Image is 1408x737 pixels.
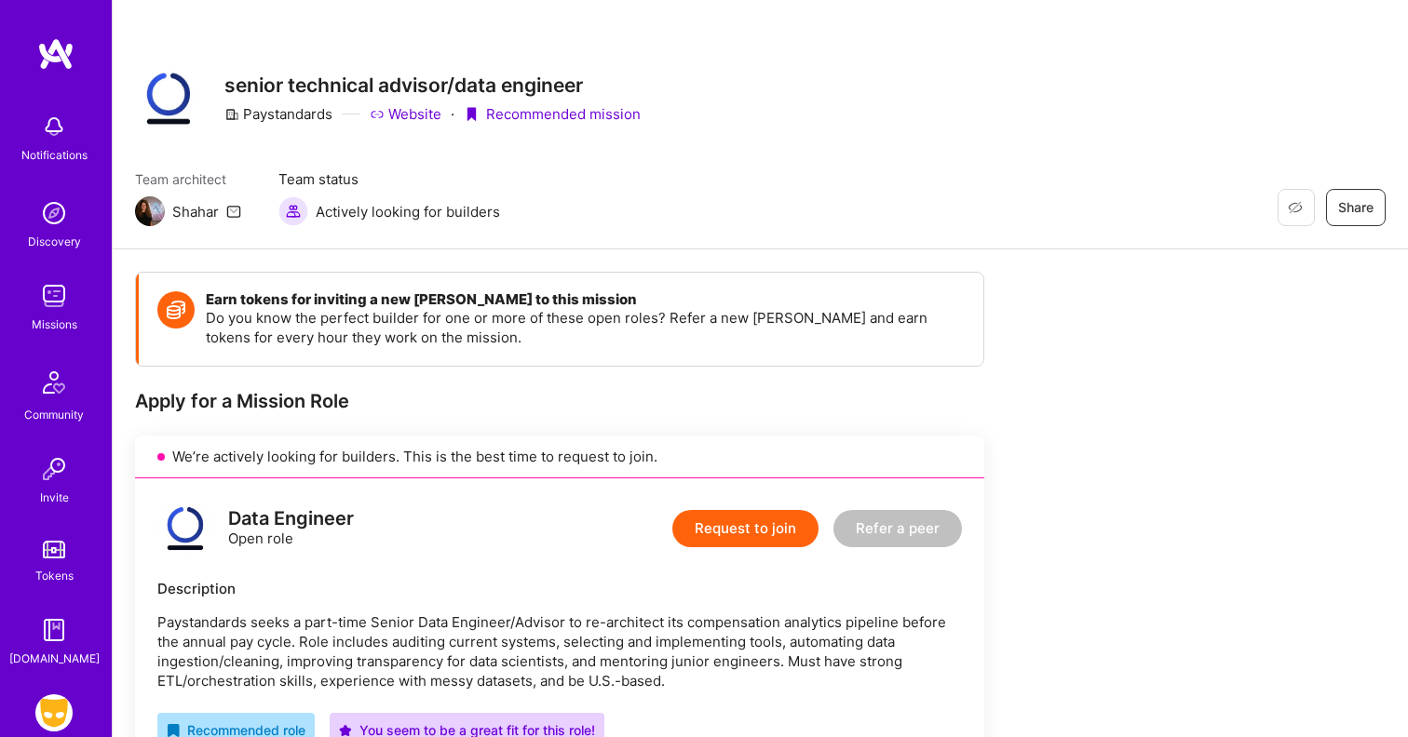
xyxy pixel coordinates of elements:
[35,566,74,585] div: Tokens
[35,108,73,145] img: bell
[35,277,73,315] img: teamwork
[35,194,73,232] img: discovery
[32,360,76,405] img: Community
[135,65,202,132] img: Company Logo
[157,291,195,328] img: Token icon
[35,450,73,488] img: Invite
[226,204,241,219] i: icon Mail
[31,694,77,731] a: Grindr: Data + FE + CyberSecurity + QA
[224,104,332,124] div: Paystandards
[157,579,962,598] div: Description
[37,37,74,71] img: logo
[224,74,641,97] h3: senior technical advisor/data engineer
[339,724,352,737] i: icon PurpleStar
[1338,198,1374,217] span: Share
[157,501,213,556] img: logo
[43,541,65,558] img: tokens
[135,435,984,478] div: We’re actively looking for builders. This is the best time to request to join.
[135,196,165,226] img: Team Architect
[9,649,100,668] div: [DOMAIN_NAME]
[833,510,962,547] button: Refer a peer
[40,488,69,507] div: Invite
[135,169,241,189] span: Team architect
[451,104,454,124] div: ·
[278,169,500,189] span: Team status
[35,611,73,649] img: guide book
[157,612,962,690] p: Paystandards seeks a part-time Senior Data Engineer/Advisor to re-architect its compensation anal...
[224,107,239,122] i: icon CompanyGray
[464,107,479,122] i: icon PurpleRibbon
[172,202,219,221] div: Shahar
[228,509,354,548] div: Open role
[672,510,819,547] button: Request to join
[464,104,641,124] div: Recommended mission
[28,232,81,251] div: Discovery
[24,405,84,424] div: Community
[228,509,354,529] div: Data Engineer
[206,308,965,347] p: Do you know the perfect builder for one or more of these open roles? Refer a new [PERSON_NAME] an...
[316,202,500,221] span: Actively looking for builders
[32,315,77,334] div: Missions
[278,196,308,226] img: Actively looking for builders
[167,724,180,737] i: icon RecommendedBadge
[135,389,984,413] div: Apply for a Mission Role
[35,694,73,731] img: Grindr: Data + FE + CyberSecurity + QA
[1288,200,1303,215] i: icon EyeClosed
[21,145,88,165] div: Notifications
[206,291,965,308] h4: Earn tokens for inviting a new [PERSON_NAME] to this mission
[1326,189,1386,226] button: Share
[370,104,441,124] a: Website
